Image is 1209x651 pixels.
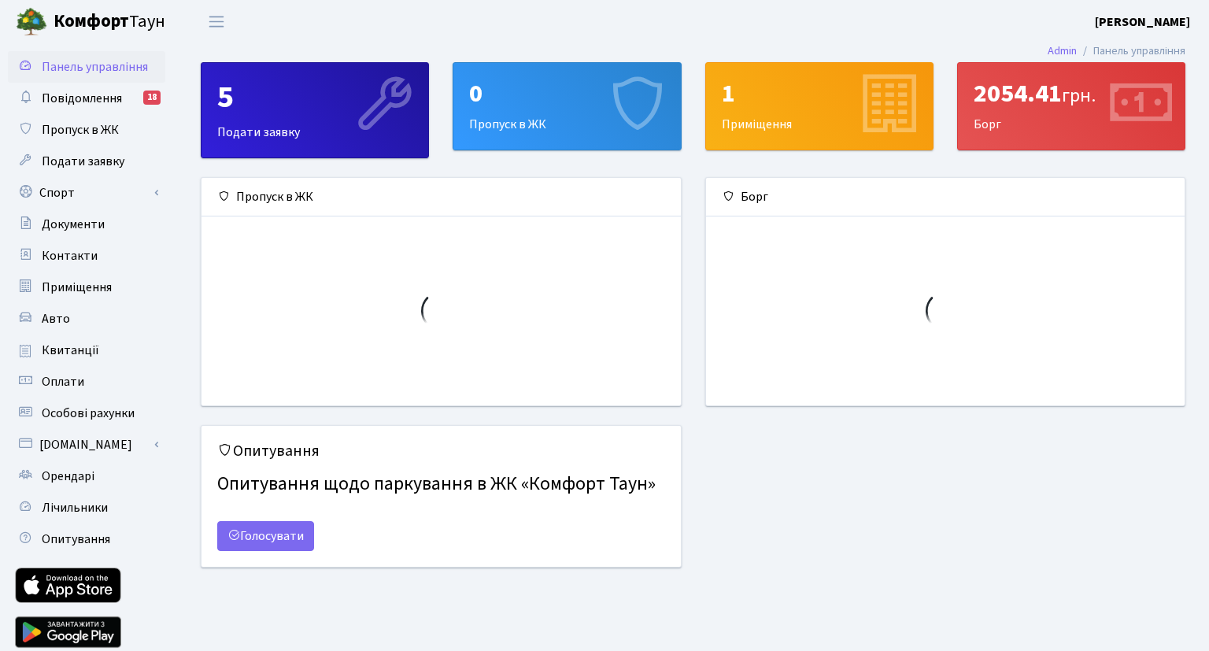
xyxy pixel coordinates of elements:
[16,6,47,38] img: logo.png
[705,62,934,150] a: 1Приміщення
[42,90,122,107] span: Повідомлення
[143,91,161,105] div: 18
[8,209,165,240] a: Документи
[54,9,129,34] b: Комфорт
[8,272,165,303] a: Приміщення
[42,405,135,422] span: Особові рахунки
[42,216,105,233] span: Документи
[8,461,165,492] a: Орендарі
[706,178,1185,216] div: Борг
[8,366,165,398] a: Оплати
[201,62,429,158] a: 5Подати заявку
[201,178,681,216] div: Пропуск в ЖК
[8,240,165,272] a: Контакти
[453,63,680,150] div: Пропуск в ЖК
[8,523,165,555] a: Опитування
[42,499,108,516] span: Лічильники
[8,492,165,523] a: Лічильники
[42,279,112,296] span: Приміщення
[1048,43,1077,59] a: Admin
[8,146,165,177] a: Подати заявку
[217,467,665,502] h4: Опитування щодо паркування в ЖК «Комфорт Таун»
[197,9,236,35] button: Переключити навігацію
[8,303,165,335] a: Авто
[8,83,165,114] a: Повідомлення18
[42,342,99,359] span: Квитанції
[8,177,165,209] a: Спорт
[1077,43,1185,60] li: Панель управління
[1095,13,1190,31] a: [PERSON_NAME]
[42,247,98,264] span: Контакти
[42,58,148,76] span: Панель управління
[42,153,124,170] span: Подати заявку
[706,63,933,150] div: Приміщення
[8,51,165,83] a: Панель управління
[42,468,94,485] span: Орендарі
[453,62,681,150] a: 0Пропуск в ЖК
[8,335,165,366] a: Квитанції
[958,63,1185,150] div: Борг
[42,531,110,548] span: Опитування
[217,521,314,551] a: Голосувати
[217,442,665,461] h5: Опитування
[1024,35,1209,68] nav: breadcrumb
[469,79,664,109] div: 0
[42,310,70,327] span: Авто
[42,373,84,390] span: Оплати
[217,79,412,117] div: 5
[974,79,1169,109] div: 2054.41
[1062,82,1096,109] span: грн.
[42,121,119,139] span: Пропуск в ЖК
[8,114,165,146] a: Пропуск в ЖК
[722,79,917,109] div: 1
[201,63,428,157] div: Подати заявку
[8,429,165,461] a: [DOMAIN_NAME]
[8,398,165,429] a: Особові рахунки
[54,9,165,35] span: Таун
